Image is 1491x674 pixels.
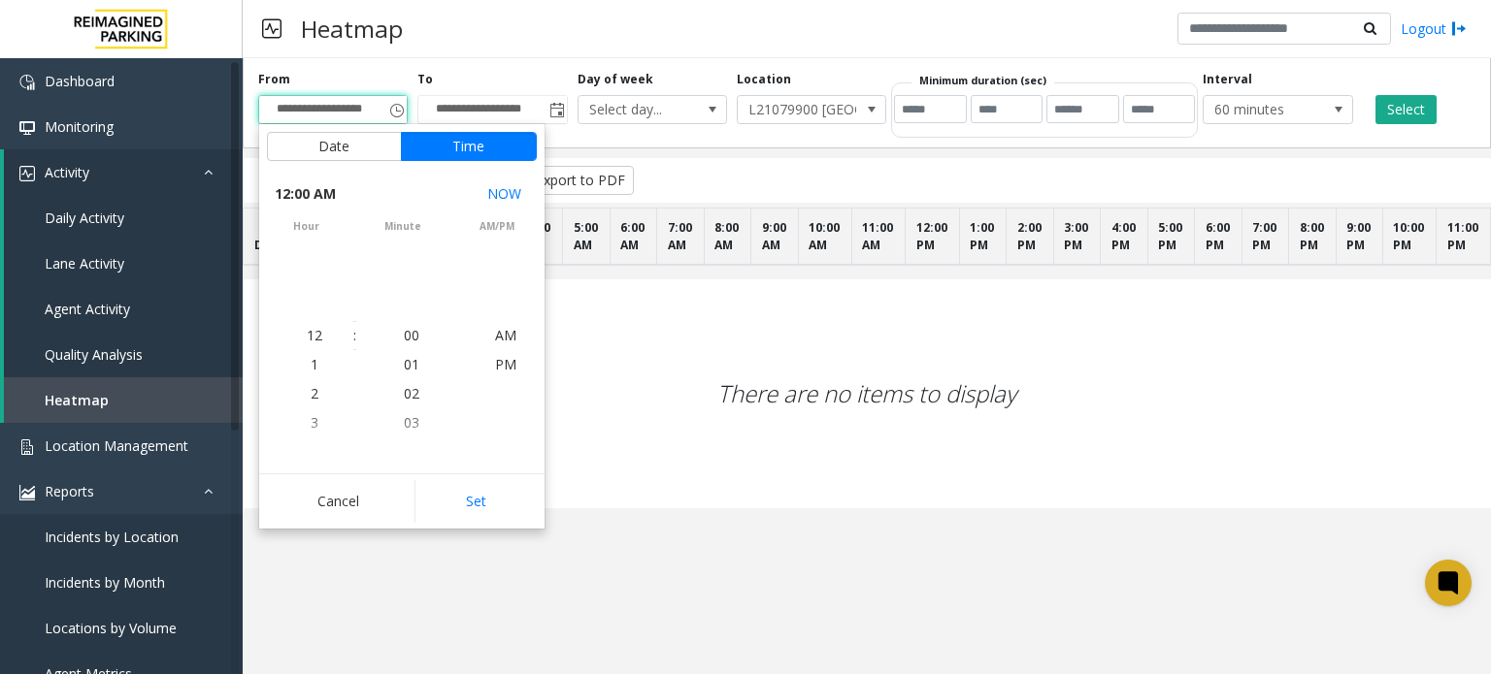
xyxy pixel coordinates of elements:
a: Logout [1401,18,1467,39]
button: Select [1375,95,1437,124]
span: 12:00 AM [275,180,336,208]
span: 2 [311,384,318,402]
th: 7:00 PM [1242,209,1288,266]
th: 9:00 AM [751,209,798,266]
button: Select now [480,177,529,211]
label: To [417,71,433,88]
span: 00 [404,326,419,344]
span: Incidents by Location [45,528,179,546]
span: Location Management [45,436,188,455]
a: Heatmap [4,377,243,423]
span: hour [259,219,353,234]
span: Toggle popup [546,96,567,123]
span: Select day... [579,96,697,123]
span: 02 [404,384,419,402]
span: minute [356,219,450,234]
span: Heatmap [45,391,109,409]
button: Set [414,480,537,523]
img: pageIcon [262,5,282,52]
span: Quality Analysis [45,345,143,364]
th: 6:00 PM [1195,209,1242,266]
a: Activity [4,149,243,195]
span: 03 [404,413,419,432]
th: 6:00 AM [610,209,656,266]
span: Agent Activity [45,300,130,318]
th: 2:00 PM [1007,209,1053,266]
span: AM [495,326,516,344]
div: There are no items to display [243,279,1491,508]
th: 7:00 AM [657,209,704,266]
span: 01 [404,355,419,373]
span: L21079900 [GEOGRAPHIC_DATA] (L) [738,96,856,123]
th: 10:00 AM [798,209,851,266]
button: Date tab [267,132,402,161]
label: Minimum duration (sec) [919,73,1046,88]
span: Incidents by Month [45,573,165,592]
div: : [353,326,356,345]
label: Interval [1203,71,1252,88]
th: 3:00 PM [1053,209,1100,266]
span: Monitoring [45,117,114,136]
span: PM [495,355,516,373]
th: 11:00 PM [1437,209,1491,266]
th: 8:00 AM [704,209,750,266]
span: Toggle popup [385,96,407,123]
span: Reports [45,482,94,500]
th: DATES [244,209,321,266]
span: Dashboard [45,72,115,90]
a: Agent Activity [4,286,243,332]
label: Day of week [578,71,653,88]
span: AM/PM [450,219,545,234]
img: 'icon' [19,485,35,500]
button: Export to PDF [512,166,634,195]
button: Time tab [401,132,537,161]
span: 1 [311,355,318,373]
span: 3 [311,413,318,432]
th: 5:00 PM [1147,209,1194,266]
label: From [258,71,290,88]
span: 12 [307,326,322,344]
label: Location [737,71,791,88]
a: Daily Activity [4,195,243,241]
span: Activity [45,163,89,181]
img: 'icon' [19,75,35,90]
span: Lane Activity [45,254,124,273]
span: 60 minutes [1204,96,1322,123]
th: 9:00 PM [1336,209,1382,266]
img: logout [1451,18,1467,39]
a: Lane Activity [4,241,243,286]
th: 5:00 AM [563,209,610,266]
a: Quality Analysis [4,332,243,377]
img: 'icon' [19,439,35,455]
h3: Heatmap [291,5,413,52]
img: 'icon' [19,120,35,136]
th: 11:00 AM [851,209,905,266]
th: 8:00 PM [1289,209,1336,266]
th: 12:00 PM [906,209,959,266]
img: 'icon' [19,166,35,181]
span: Locations by Volume [45,619,177,637]
span: Daily Activity [45,209,124,227]
th: 10:00 PM [1382,209,1436,266]
button: Cancel [267,480,410,523]
th: 4:00 PM [1101,209,1147,266]
th: 1:00 PM [959,209,1006,266]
